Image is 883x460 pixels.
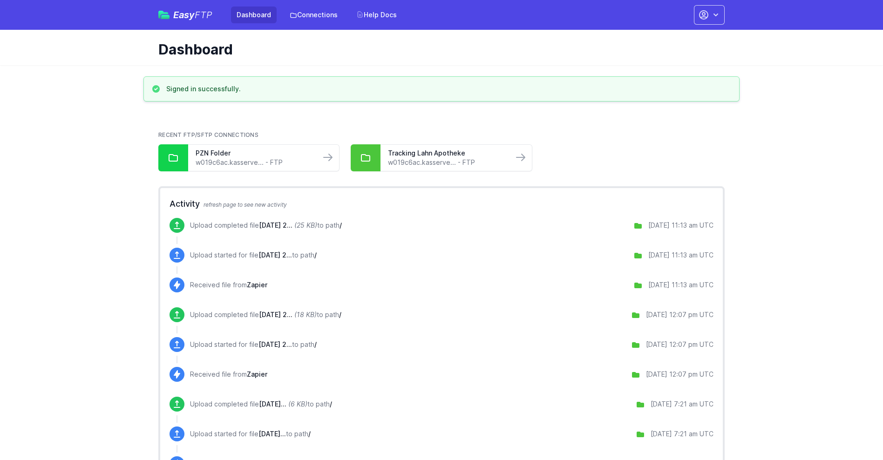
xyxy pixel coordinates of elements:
[190,370,267,379] p: Received file from
[190,340,317,349] p: Upload started for file to path
[166,84,241,94] h3: Signed in successfully.
[388,149,505,158] a: Tracking Lahn Apotheke
[648,280,713,290] div: [DATE] 11:13 am UTC
[314,251,317,259] span: /
[190,250,317,260] p: Upload started for file to path
[170,197,713,210] h2: Activity
[294,311,317,318] i: (18 KB)
[340,221,342,229] span: /
[308,430,311,438] span: /
[158,11,170,19] img: easyftp_logo.png
[648,221,713,230] div: [DATE] 11:13 am UTC
[190,429,311,439] p: Upload started for file to path
[196,158,313,167] a: w019c6ac.kasserve... - FTP
[646,310,713,319] div: [DATE] 12:07 pm UTC
[330,400,332,408] span: /
[258,430,286,438] span: September 30 2025 07:19:35.csv
[259,311,292,318] span: October 02 2025 12:05:38.csv
[190,310,341,319] p: Upload completed file to path
[259,221,292,229] span: October 06 2025 11:11:51.csv
[231,7,277,23] a: Dashboard
[259,400,286,408] span: September 30 2025 07:19:35.csv
[258,340,292,348] span: October 02 2025 12:05:38.csv
[651,429,713,439] div: [DATE] 7:21 am UTC
[351,7,402,23] a: Help Docs
[651,399,713,409] div: [DATE] 7:21 am UTC
[158,41,717,58] h1: Dashboard
[190,280,267,290] p: Received file from
[288,400,307,408] i: (6 KB)
[258,251,292,259] span: October 06 2025 11:11:51.csv
[158,131,725,139] h2: Recent FTP/SFTP Connections
[158,10,212,20] a: EasyFTP
[314,340,317,348] span: /
[648,250,713,260] div: [DATE] 11:13 am UTC
[646,370,713,379] div: [DATE] 12:07 pm UTC
[284,7,343,23] a: Connections
[247,281,267,289] span: Zapier
[294,221,317,229] i: (25 KB)
[190,399,332,409] p: Upload completed file to path
[247,370,267,378] span: Zapier
[204,201,287,208] span: refresh page to see new activity
[190,221,342,230] p: Upload completed file to path
[339,311,341,318] span: /
[196,149,313,158] a: PZN Folder
[388,158,505,167] a: w019c6ac.kasserve... - FTP
[195,9,212,20] span: FTP
[173,10,212,20] span: Easy
[646,340,713,349] div: [DATE] 12:07 pm UTC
